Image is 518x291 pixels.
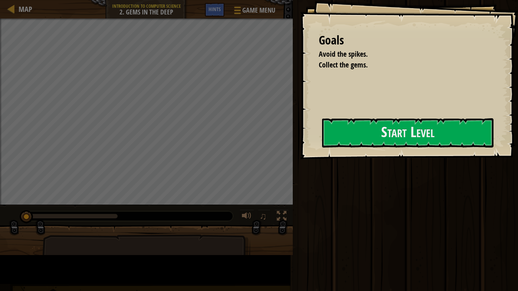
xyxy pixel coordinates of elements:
span: Map [19,4,32,14]
span: Hints [209,6,221,13]
button: Adjust volume [239,209,254,225]
li: Avoid the spikes. [309,49,490,60]
span: Collect the gems. [319,60,368,70]
li: Collect the gems. [309,60,490,70]
span: Game Menu [242,6,275,15]
a: Map [15,4,32,14]
span: ♫ [259,211,267,222]
button: Toggle fullscreen [274,209,289,225]
button: Game Menu [228,3,280,20]
span: Avoid the spikes. [319,49,368,59]
button: ♫ [258,209,271,225]
div: Goals [319,32,492,49]
button: Start Level [322,118,494,148]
